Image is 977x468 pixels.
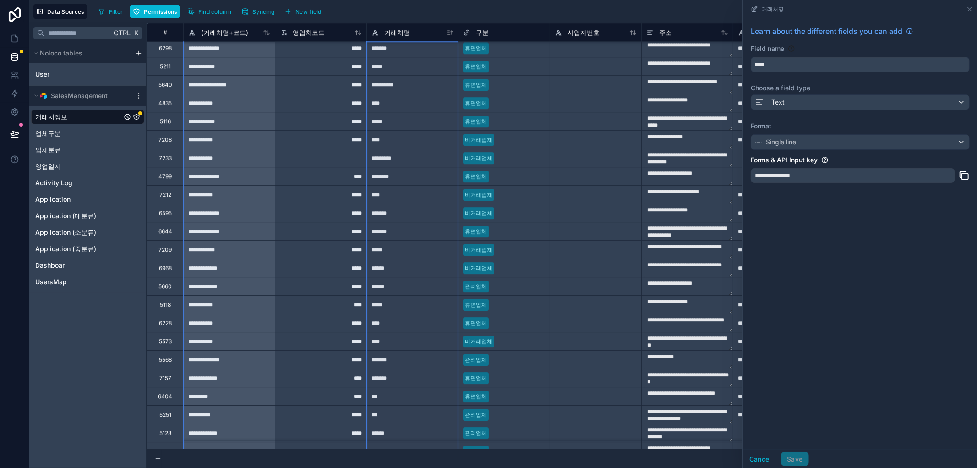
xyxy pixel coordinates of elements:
div: 휴면업체 [465,374,487,382]
span: Text [771,98,785,107]
span: 사업자번호 [568,28,600,37]
div: 비거래업체 [465,264,492,272]
div: 4799 [158,173,172,180]
div: 비거래업체 [465,154,492,162]
div: 6404 [158,393,172,400]
span: (거래처명+코드) [201,28,248,37]
div: 5251 [159,411,171,418]
button: New field [281,5,325,18]
div: 비거래업체 [465,209,492,217]
div: 5568 [159,356,172,363]
div: 관리업체 [465,429,487,437]
div: 7208 [158,136,172,143]
div: 5118 [160,301,171,308]
span: Single line [766,138,796,147]
span: K [133,30,139,36]
span: 영업처코드 [293,28,325,37]
div: 비거래업체 [465,136,492,144]
div: 휴면업체 [465,447,487,456]
button: Single line [751,134,970,150]
div: 관리업체 [465,411,487,419]
div: 휴면업체 [465,44,487,52]
button: Permissions [130,5,180,18]
div: 5211 [160,63,171,70]
a: Learn about the different fields you can add [751,26,913,37]
div: 7212 [159,191,171,198]
div: 4704 [158,448,172,455]
div: 휴면업체 [465,117,487,126]
div: 5640 [158,81,172,88]
div: 휴면업체 [465,172,487,181]
button: Data Sources [33,4,87,19]
div: 6595 [159,209,172,217]
span: Ctrl [113,27,131,39]
div: 6644 [158,228,172,235]
span: Syncing [252,8,274,15]
div: 5128 [159,429,171,437]
div: 6298 [159,44,172,52]
div: 6228 [159,319,172,327]
button: Filter [95,5,126,18]
div: 비거래업체 [465,246,492,254]
div: 휴면업체 [465,62,487,71]
span: 주소 [659,28,672,37]
div: 7233 [159,154,172,162]
div: 5573 [159,338,172,345]
label: Field name [751,44,784,53]
button: Syncing [238,5,278,18]
a: Permissions [130,5,184,18]
div: 관리업체 [465,356,487,364]
span: Filter [109,8,123,15]
span: New field [295,8,322,15]
label: Forms & API Input key [751,155,818,165]
div: 4835 [158,99,172,107]
span: Learn about the different fields you can add [751,26,902,37]
button: Text [751,94,970,110]
label: Format [751,121,970,131]
span: Permissions [144,8,177,15]
button: Cancel [743,452,777,467]
div: 휴면업체 [465,319,487,327]
div: 6968 [159,264,172,272]
div: 관리업체 [465,282,487,291]
div: 휴면업체 [465,99,487,107]
div: 7157 [159,374,171,382]
div: 휴면업체 [465,301,487,309]
span: Data Sources [47,8,84,15]
div: 비거래업체 [465,191,492,199]
span: 구분 [476,28,489,37]
div: 휴면업체 [465,81,487,89]
span: 거래처명 [384,28,410,37]
span: Find column [198,8,231,15]
div: 휴면업체 [465,227,487,236]
div: 휴면업체 [465,392,487,401]
div: 5116 [160,118,171,125]
div: 5660 [158,283,172,290]
button: Find column [184,5,235,18]
div: 비거래업체 [465,337,492,346]
a: Syncing [238,5,281,18]
label: Choose a field type [751,83,970,93]
div: # [154,29,176,36]
div: 7209 [158,246,172,253]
